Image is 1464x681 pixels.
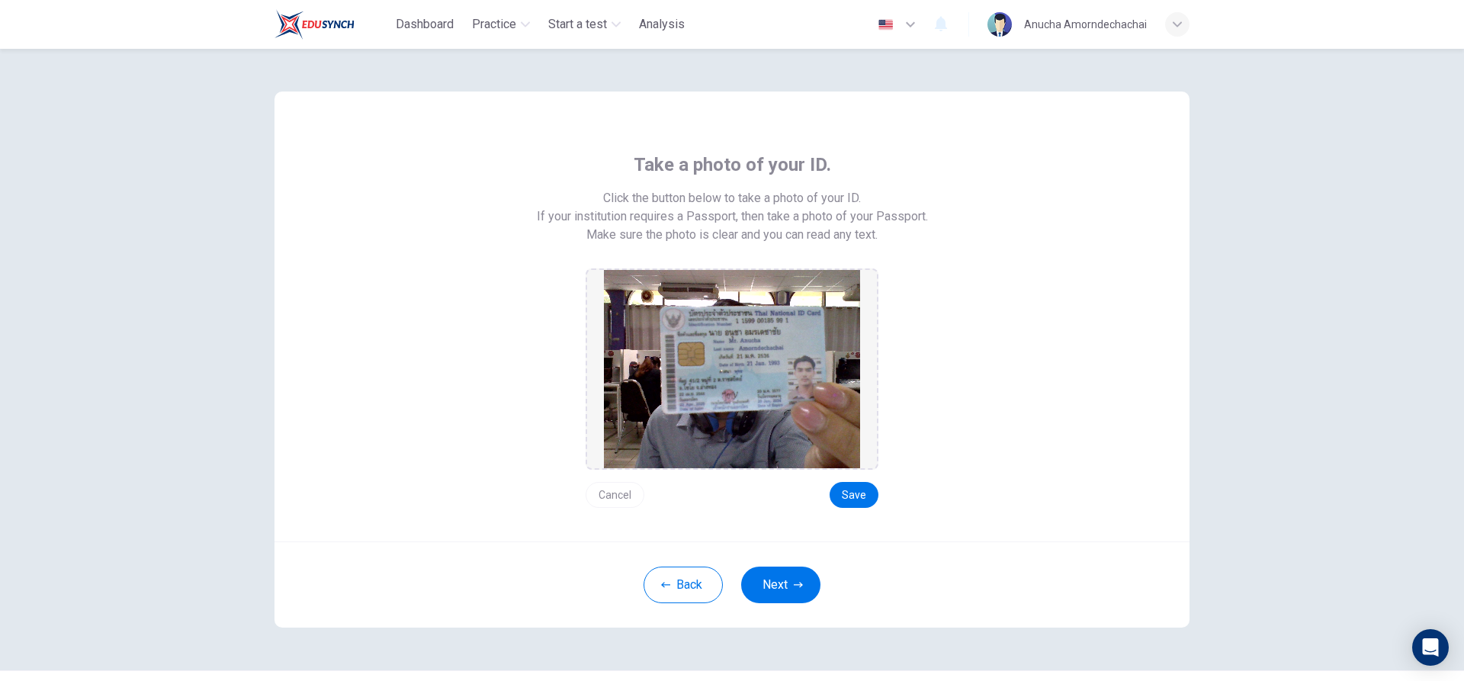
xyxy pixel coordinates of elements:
span: Practice [472,15,516,34]
button: Cancel [586,482,644,508]
button: Start a test [542,11,627,38]
span: Click the button below to take a photo of your ID. If your institution requires a Passport, then ... [537,189,928,226]
button: Save [830,482,878,508]
span: Start a test [548,15,607,34]
img: Profile picture [987,12,1012,37]
span: Analysis [639,15,685,34]
img: Train Test logo [274,9,355,40]
button: Practice [466,11,536,38]
div: Open Intercom Messenger [1412,629,1449,666]
a: Train Test logo [274,9,390,40]
img: preview screemshot [604,270,860,468]
button: Back [644,567,723,603]
button: Next [741,567,820,603]
span: Make sure the photo is clear and you can read any text. [586,226,878,244]
div: Anucha Amorndechachai [1024,15,1147,34]
span: Take a photo of your ID. [634,153,831,177]
span: Dashboard [396,15,454,34]
button: Analysis [633,11,691,38]
button: Dashboard [390,11,460,38]
img: en [876,19,895,31]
